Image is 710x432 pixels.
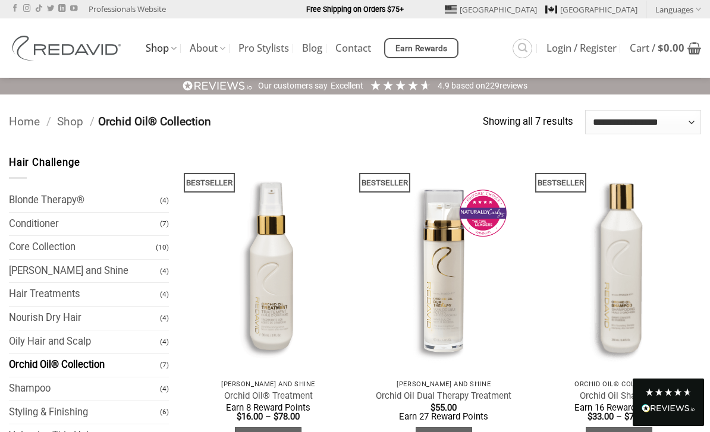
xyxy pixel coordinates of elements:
[642,402,695,417] div: Read All Reviews
[546,43,617,53] span: Login / Register
[545,1,637,18] a: [GEOGRAPHIC_DATA]
[538,155,702,373] img: REDAVID Orchid Oil Shampoo
[9,354,160,377] a: Orchid Oil® Collection
[335,37,371,59] a: Contact
[485,81,499,90] span: 229
[9,401,160,424] a: Styling & Finishing
[630,35,701,61] a: View cart
[399,411,488,422] span: Earn 27 Reward Points
[546,37,617,59] a: Login / Register
[9,189,160,212] a: Blonde Therapy®
[616,411,622,422] span: –
[57,115,83,128] a: Shop
[258,80,328,92] div: Our customers say
[9,36,128,61] img: REDAVID Salon Products | United States
[9,213,160,236] a: Conditioner
[588,411,614,422] bdi: 33.00
[265,411,271,422] span: –
[9,157,80,168] span: Hair Challenge
[160,332,169,352] span: (4)
[438,81,451,90] span: 4.9
[160,261,169,282] span: (4)
[384,38,458,58] a: Earn Rewards
[47,5,54,13] a: Follow on Twitter
[274,411,278,422] span: $
[624,411,629,422] span: $
[431,402,457,413] bdi: 55.00
[23,5,30,13] a: Follow on Instagram
[588,411,592,422] span: $
[580,390,659,402] a: Orchid Oil Shampoo
[160,308,169,329] span: (4)
[655,1,701,18] a: Languages
[224,390,313,402] a: Orchid Oil® Treatment
[451,81,485,90] span: Based on
[160,213,169,234] span: (7)
[369,79,432,92] div: 4.91 Stars
[190,37,225,60] a: About
[362,155,526,373] img: REDAVID Orchid Oil Dual Therapy ~ Award Winning Curl Care
[395,42,448,55] span: Earn Rewards
[46,115,51,128] span: /
[574,402,664,413] span: Earn 16 Reward Points
[642,404,695,412] img: REVIEWS.io
[237,411,263,422] bdi: 16.00
[146,37,177,60] a: Shop
[431,402,435,413] span: $
[9,307,160,330] a: Nourish Dry Hair
[183,80,253,92] img: REVIEWS.io
[9,377,160,401] a: Shampoo
[499,81,527,90] span: reviews
[9,113,483,131] nav: Breadcrumb
[302,37,322,59] a: Blog
[306,5,404,14] strong: Free Shipping on Orders $75+
[513,39,532,58] a: Search
[645,387,692,397] div: 4.8 Stars
[624,411,651,422] bdi: 77.00
[483,114,573,130] p: Showing all 7 results
[160,190,169,211] span: (4)
[192,380,344,388] p: [PERSON_NAME] and Shine
[9,330,160,354] a: Oily Hair and Scalp
[160,402,169,422] span: (6)
[186,155,350,373] img: REDAVID Orchid Oil Treatment 90ml
[9,260,160,283] a: [PERSON_NAME] and Shine
[238,37,289,59] a: Pro Stylists
[445,1,537,18] a: [GEOGRAPHIC_DATA]
[331,80,363,92] div: Excellent
[160,284,169,305] span: (4)
[658,41,664,55] span: $
[585,110,701,134] select: Shop order
[367,380,520,388] p: [PERSON_NAME] and Shine
[156,237,169,258] span: (10)
[226,402,310,413] span: Earn 8 Reward Points
[160,379,169,399] span: (4)
[58,5,65,13] a: Follow on LinkedIn
[9,236,156,259] a: Core Collection
[630,43,684,53] span: Cart /
[70,5,77,13] a: Follow on YouTube
[160,355,169,376] span: (7)
[35,5,42,13] a: Follow on TikTok
[544,380,696,388] p: Orchid Oil® Collection
[237,411,241,422] span: $
[274,411,300,422] bdi: 78.00
[658,41,684,55] bdi: 0.00
[376,390,511,402] a: Orchid Oil Dual Therapy Treatment
[11,5,18,13] a: Follow on Facebook
[633,379,704,426] div: Read All Reviews
[9,283,160,306] a: Hair Treatments
[9,115,40,128] a: Home
[90,115,95,128] span: /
